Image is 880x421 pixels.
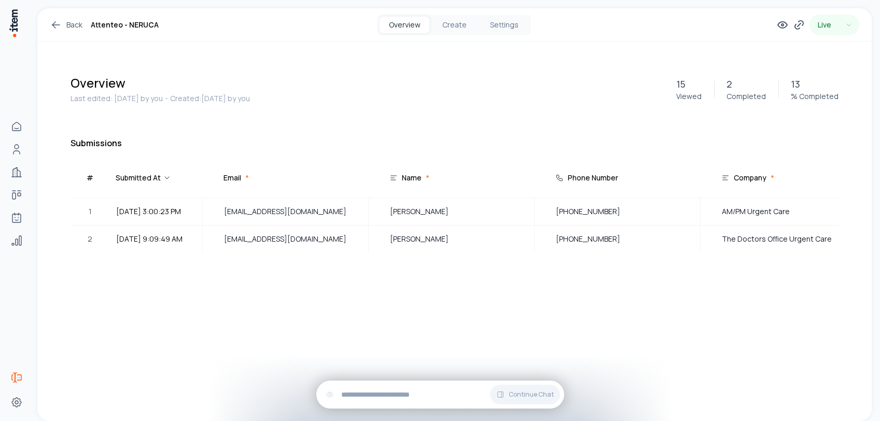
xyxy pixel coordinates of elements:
[556,206,679,217] span: [PHONE_NUMBER]
[224,206,347,217] span: [EMAIL_ADDRESS][DOMAIN_NAME]
[568,173,618,183] div: Phone Number
[380,17,429,33] button: Overview
[727,77,732,91] p: 2
[390,206,513,217] span: [PERSON_NAME]
[6,230,27,251] a: Analytics
[727,91,766,102] p: Completed
[116,206,195,217] span: [DATE] 3:00:23 PM
[509,390,554,399] span: Continue Chat
[71,75,664,91] h1: Overview
[71,93,664,104] p: Last edited: [DATE] by you ・Created: [DATE] by you
[6,185,27,205] a: Deals
[116,162,171,193] div: Submitted At
[402,173,422,183] div: Name
[71,137,839,149] h4: Submissions
[316,381,564,409] div: Continue Chat
[722,206,845,217] span: AM/PM Urgent Care
[676,77,686,91] p: 15
[89,206,92,217] span: 1
[734,173,766,183] div: Company
[50,19,82,31] a: Back
[6,367,27,388] a: Forms
[224,233,347,245] span: [EMAIL_ADDRESS][DOMAIN_NAME]
[490,385,560,404] button: Continue Chat
[88,233,92,245] span: 2
[429,17,479,33] button: Create
[479,17,529,33] button: Settings
[6,116,27,137] a: Home
[791,77,800,91] p: 13
[116,233,195,245] span: [DATE] 9:09:49 AM
[91,19,159,31] h1: Attenteo - NERUCA
[556,233,679,245] span: [PHONE_NUMBER]
[224,173,241,183] div: Email
[87,173,93,183] div: #
[390,233,513,245] span: [PERSON_NAME]
[6,392,27,413] a: Settings
[6,139,27,160] a: People
[8,8,19,38] img: Item Brain Logo
[6,162,27,183] a: Companies
[722,233,845,245] span: The Doctors Office Urgent Care
[6,207,27,228] a: Agents
[676,91,702,102] p: Viewed
[791,91,839,102] p: % Completed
